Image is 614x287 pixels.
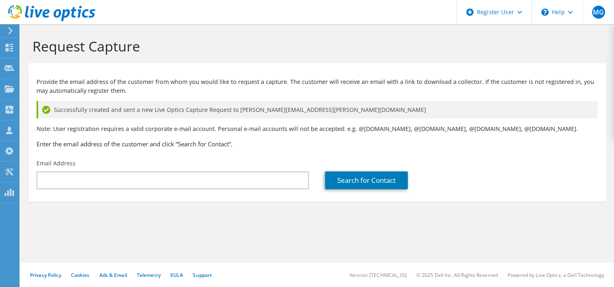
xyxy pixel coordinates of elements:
[193,272,212,278] a: Support
[416,272,498,278] li: © 2025 Dell Inc. All Rights Reserved
[37,139,598,148] h3: Enter the email address of the customer and click “Search for Contact”.
[541,9,549,16] svg: \n
[99,272,127,278] a: Ads & Email
[137,272,161,278] a: Telemetry
[592,6,605,19] span: MG
[37,77,598,95] p: Provide the email address of the customer from whom you would like to request a capture. The cust...
[71,272,90,278] a: Cookies
[37,124,598,133] p: Note: User registration requires a valid corporate e-mail account. Personal e-mail accounts will ...
[32,38,598,55] h1: Request Capture
[37,159,75,167] label: Email Address
[170,272,183,278] a: EULA
[349,272,407,278] li: Version: [TECHNICAL_ID]
[30,272,61,278] a: Privacy Policy
[54,105,426,114] span: Successfully created and sent a new Live Optics Capture Request to [PERSON_NAME][EMAIL_ADDRESS][P...
[325,171,408,189] a: Search for Contact
[508,272,604,278] li: Powered by Live Optics, a Dell Technology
